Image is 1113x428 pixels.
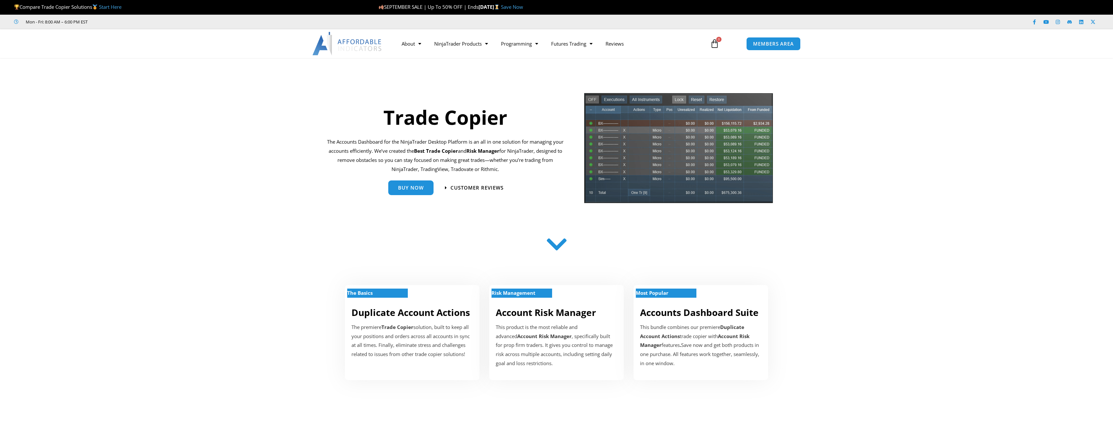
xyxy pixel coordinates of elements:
[640,323,762,368] div: This bundle combines our premiere trade copier with features Save now and get both products in on...
[378,4,478,10] span: SEPTEMBER SALE | Up To 50% OFF | Ends
[24,18,88,26] span: Mon - Fri: 8:00 AM – 6:00 PM EST
[93,5,97,9] img: 🥇
[517,333,572,339] strong: Account Risk Manager
[327,137,564,174] p: The Accounts Dashboard for the NinjaTrader Desktop Platform is an all in one solution for managin...
[445,185,504,190] a: Customer Reviews
[395,36,428,51] a: About
[501,4,523,10] a: Save Now
[381,324,413,330] strong: Trade Copier
[492,290,535,296] strong: Risk Management
[496,306,596,319] a: Account Risk Manager
[583,92,774,208] img: tradecopier | Affordable Indicators – NinjaTrader
[347,290,373,296] strong: The Basics
[640,306,759,319] a: Accounts Dashboard Suite
[680,342,681,348] b: .
[640,324,744,339] b: Duplicate Account Actions
[478,4,501,10] strong: [DATE]
[97,19,194,25] iframe: Customer reviews powered by Trustpilot
[414,148,458,154] b: Best Trade Copier
[398,185,424,190] span: Buy Now
[351,323,473,359] p: The premiere solution, built to keep all your positions and orders across all accounts in sync at...
[388,180,434,195] a: Buy Now
[327,104,564,131] h1: Trade Copier
[716,37,721,42] span: 0
[746,37,801,50] a: MEMBERS AREA
[1091,406,1106,421] iframe: Intercom live chat
[99,4,121,10] a: Start Here
[494,5,499,9] img: ⌛
[450,185,504,190] span: Customer Reviews
[14,5,19,9] img: 🏆
[636,290,668,296] strong: Most Popular
[428,36,494,51] a: NinjaTrader Products
[545,36,599,51] a: Futures Trading
[312,32,382,55] img: LogoAI | Affordable Indicators – NinjaTrader
[466,148,499,154] strong: Risk Manager
[379,5,384,9] img: 🍂
[753,41,794,46] span: MEMBERS AREA
[351,306,470,319] a: Duplicate Account Actions
[14,4,121,10] span: Compare Trade Copier Solutions
[494,36,545,51] a: Programming
[395,36,703,51] nav: Menu
[496,323,617,368] p: This product is the most reliable and advanced , specifically built for prop firm traders. It giv...
[599,36,630,51] a: Reviews
[700,34,729,53] a: 0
